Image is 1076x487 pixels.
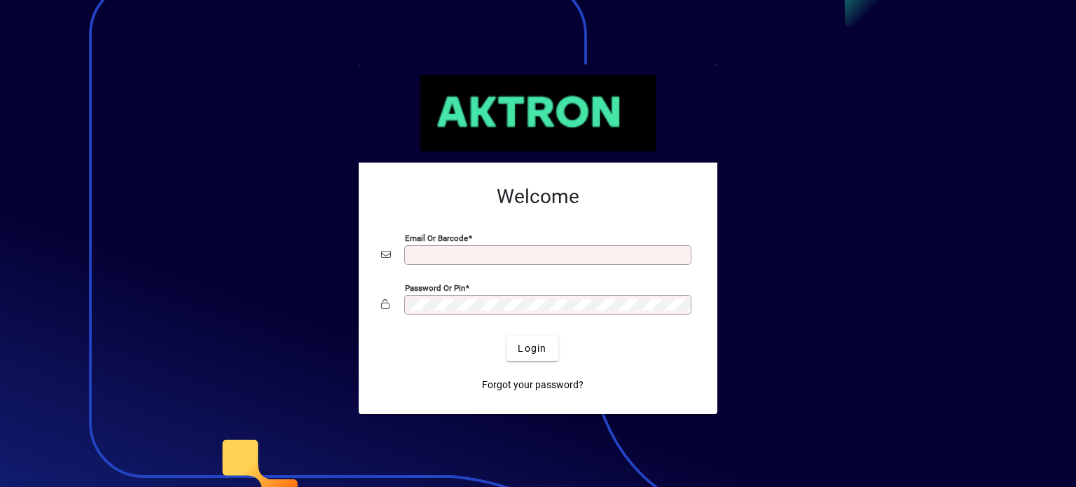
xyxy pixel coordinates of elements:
[506,336,558,361] button: Login
[405,283,465,293] mat-label: Password or Pin
[518,341,546,356] span: Login
[405,233,468,243] mat-label: Email or Barcode
[482,378,584,392] span: Forgot your password?
[381,185,695,209] h2: Welcome
[476,372,589,397] a: Forgot your password?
